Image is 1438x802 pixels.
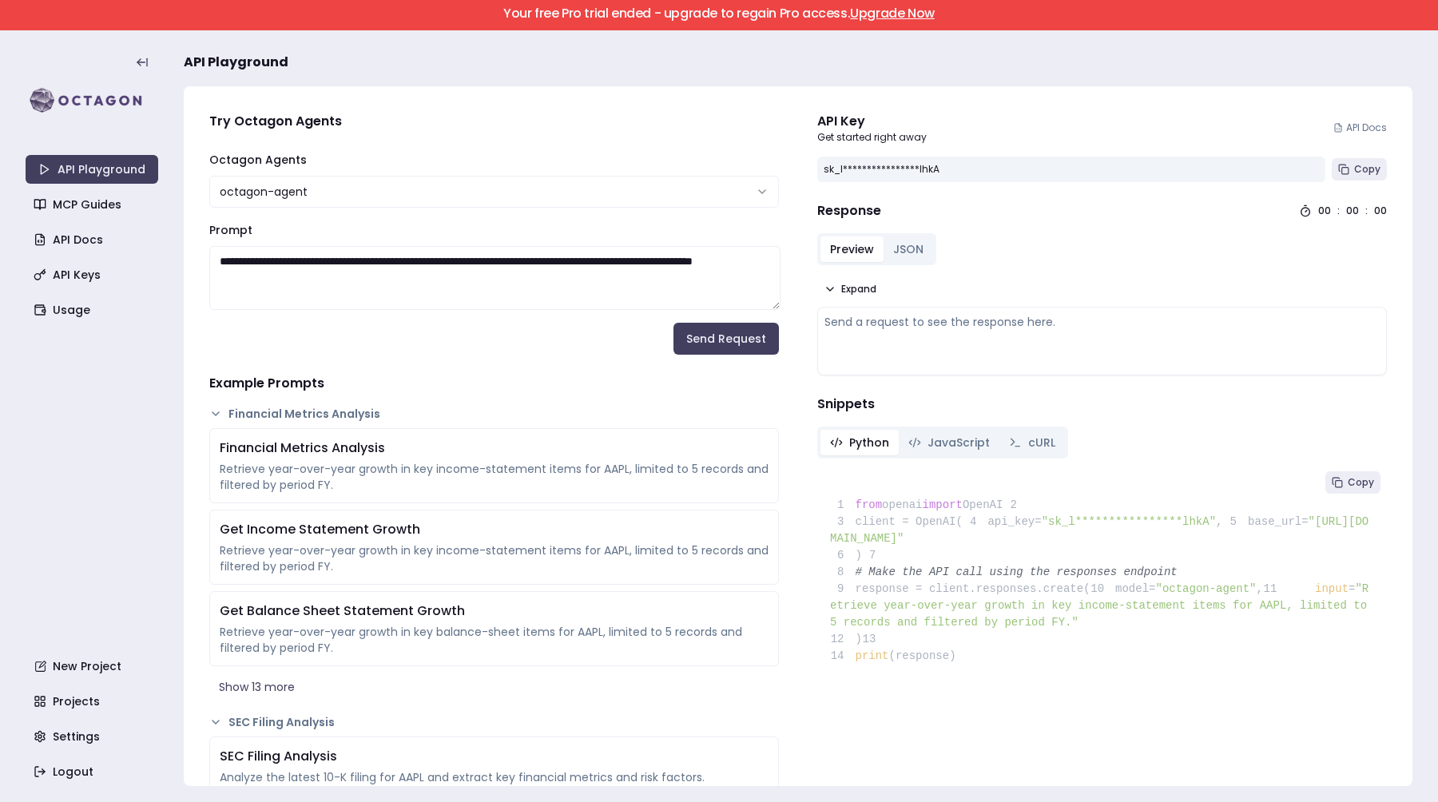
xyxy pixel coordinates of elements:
span: (response) [889,649,956,662]
div: SEC Filing Analysis [220,747,769,766]
div: Get Balance Sheet Statement Growth [220,601,769,621]
span: 1 [830,497,856,514]
span: from [856,498,883,511]
span: 11 [1263,581,1289,598]
a: API Docs [27,225,160,254]
div: : [1365,204,1368,217]
span: ) [830,633,862,645]
div: 00 [1318,204,1331,217]
span: "Retrieve year-over-year growth in key income-statement items for AAPL, limited to 5 records and ... [830,582,1374,629]
h4: Try Octagon Agents [209,112,779,131]
span: ) [830,549,862,562]
span: print [856,649,889,662]
a: API Keys [27,260,160,289]
span: response = client.responses.create( [830,582,1090,595]
h4: Example Prompts [209,374,779,393]
span: 8 [830,564,856,581]
button: Preview [820,236,884,262]
button: JSON [884,236,933,262]
div: Analyze the latest 10-K filing for AAPL and extract key financial metrics and risk factors. [220,769,769,785]
span: JavaScript [928,435,990,451]
span: input [1315,582,1349,595]
p: Get started right away [817,131,927,144]
span: model= [1115,582,1155,595]
span: = [1349,582,1355,595]
span: base_url= [1248,515,1309,528]
a: Settings [27,722,160,751]
h4: Response [817,201,881,220]
span: 9 [830,581,856,598]
button: Send Request [673,323,779,355]
span: 10 [1090,581,1116,598]
label: Prompt [209,222,252,238]
button: SEC Filing Analysis [209,714,779,730]
div: : [1337,204,1340,217]
span: API Playground [184,53,288,72]
div: Retrieve year-over-year growth in key income-statement items for AAPL, limited to 5 records and f... [220,542,769,574]
img: logo-rect-yK7x_WSZ.svg [26,85,158,117]
span: 5 [1222,514,1248,530]
span: api_key= [987,515,1041,528]
label: Octagon Agents [209,152,307,168]
span: , [1257,582,1263,595]
div: API Key [817,112,927,131]
span: cURL [1028,435,1055,451]
span: Copy [1348,476,1374,489]
button: Copy [1332,158,1387,181]
span: OpenAI [963,498,1003,511]
span: 13 [862,631,888,648]
button: Show 13 more [209,673,779,701]
div: 00 [1374,204,1387,217]
span: Copy [1354,163,1380,176]
span: 3 [830,514,856,530]
h5: Your free Pro trial ended - upgrade to regain Pro access. [14,7,1424,20]
span: , [1216,515,1222,528]
button: Financial Metrics Analysis [209,406,779,422]
div: Send a request to see the response here. [824,314,1380,330]
a: API Docs [1333,121,1387,134]
div: Retrieve year-over-year growth in key income-statement items for AAPL, limited to 5 records and f... [220,461,769,493]
button: Copy [1325,471,1380,494]
span: "octagon-agent" [1155,582,1256,595]
span: 14 [830,648,856,665]
div: Financial Metrics Analysis [220,439,769,458]
span: openai [882,498,922,511]
a: Upgrade Now [850,4,935,22]
span: # Make the API call using the responses endpoint [856,566,1178,578]
span: 12 [830,631,856,648]
span: Python [849,435,889,451]
button: Expand [817,278,883,300]
a: API Playground [26,155,158,184]
span: client = OpenAI( [830,515,963,528]
div: Get Income Statement Growth [220,520,769,539]
a: MCP Guides [27,190,160,219]
span: 7 [862,547,888,564]
a: Logout [27,757,160,786]
a: Projects [27,687,160,716]
div: 00 [1346,204,1359,217]
span: import [923,498,963,511]
div: Retrieve year-over-year growth in key balance-sheet items for AAPL, limited to 5 records and filt... [220,624,769,656]
span: 4 [963,514,988,530]
h4: Snippets [817,395,1387,414]
span: Expand [841,283,876,296]
span: 6 [830,547,856,564]
a: Usage [27,296,160,324]
a: New Project [27,652,160,681]
span: 2 [1003,497,1028,514]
